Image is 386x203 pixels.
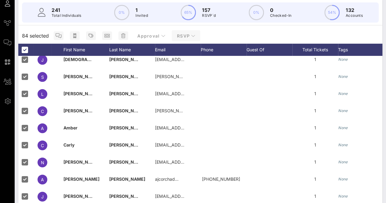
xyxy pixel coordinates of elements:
span: [PERSON_NAME] [109,125,145,130]
span: [PERSON_NAME] [109,91,145,96]
div: First Name [63,44,109,56]
span: [PERSON_NAME] [63,74,99,79]
span: Approval [137,33,165,38]
span: J [41,194,44,199]
span: [DEMOGRAPHIC_DATA] [63,57,112,62]
div: Email [155,44,201,56]
p: Accounts [346,13,363,19]
span: [PERSON_NAME] [63,108,99,113]
p: Total Individuals [52,13,81,19]
span: C [41,143,44,148]
p: ajcorchad… [155,171,179,188]
i: None [338,91,348,96]
div: Guest Of [247,44,292,56]
span: [PERSON_NAME] [63,176,99,182]
span: [EMAIL_ADDRESS][PERSON_NAME][DOMAIN_NAME] [155,125,264,130]
i: None [338,177,348,181]
span: [PERSON_NAME] [109,74,145,79]
div: Total Tickets [292,44,338,56]
i: None [338,160,348,164]
span: Amber [63,125,78,130]
span: S [41,74,44,80]
span: [PERSON_NAME] [109,108,145,113]
div: 1 [292,51,338,68]
span: [PERSON_NAME] [63,159,99,165]
button: Approval [132,30,170,41]
span: [PERSON_NAME][EMAIL_ADDRESS][PERSON_NAME][DOMAIN_NAME] [155,108,299,113]
i: None [338,57,348,62]
span: [PERSON_NAME] [109,176,145,182]
i: None [338,125,348,130]
i: None [338,143,348,147]
div: 1 [292,154,338,171]
span: a [41,177,44,182]
div: Last Name [109,44,155,56]
span: [PERSON_NAME] [109,57,145,62]
span: [PERSON_NAME] [63,194,99,199]
p: RSVP`d [202,13,216,19]
button: RSVP [172,30,200,41]
span: C [41,109,44,114]
span: [EMAIL_ADDRESS][PERSON_NAME][DOMAIN_NAME] [155,142,264,147]
span: A [41,126,44,131]
span: [EMAIL_ADDRESS][DOMAIN_NAME] [155,159,229,165]
p: 0 [270,6,292,14]
span: 84 selected [22,32,49,39]
span: [EMAIL_ADDRESS][PERSON_NAME][DOMAIN_NAME] [155,91,264,96]
p: Checked-In [270,13,292,19]
span: +19154496014 [202,176,240,182]
p: Invited [135,13,148,19]
i: None [338,74,348,79]
i: None [338,194,348,198]
span: RSVP [177,33,196,38]
p: 1 [135,6,148,14]
div: 1 [292,68,338,85]
div: 1 [292,119,338,136]
span: [PERSON_NAME][EMAIL_ADDRESS][DOMAIN_NAME] [155,74,264,79]
span: J [41,57,44,63]
div: 1 [292,171,338,188]
p: 157 [202,6,216,14]
span: [EMAIL_ADDRESS][DOMAIN_NAME] [155,57,229,62]
i: None [338,108,348,113]
p: 132 [346,6,363,14]
div: 1 [292,102,338,119]
div: Phone [201,44,247,56]
div: 1 [292,136,338,154]
span: Carly [63,142,74,147]
span: [PERSON_NAME] [63,91,99,96]
div: 1 [292,85,338,102]
span: [PERSON_NAME] [109,142,145,147]
span: [PERSON_NAME] [109,159,145,165]
p: 241 [52,6,81,14]
span: L [41,92,44,97]
span: N [41,160,44,165]
span: [EMAIL_ADDRESS][DOMAIN_NAME][US_STATE] [155,194,252,199]
span: [PERSON_NAME] [109,194,145,199]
